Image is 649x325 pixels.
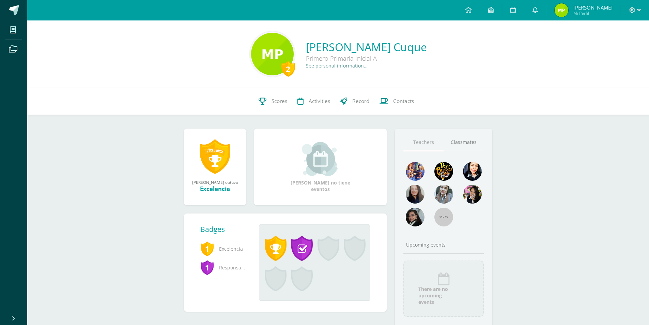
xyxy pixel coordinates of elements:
a: Classmates [444,134,484,151]
span: Responsabilidad [200,258,248,277]
img: ddcb7e3f3dd5693f9a3e043a79a89297.png [463,185,482,204]
div: Excelencia [191,185,239,193]
span: Contacts [393,98,414,105]
a: [PERSON_NAME] Cuque [306,40,427,54]
a: Record [335,88,374,115]
img: event_icon.png [437,272,450,286]
span: [PERSON_NAME] [573,4,613,11]
img: 6377130e5e35d8d0020f001f75faf696.png [406,208,424,226]
img: 286f46407f97babcb0f87aeff1cb54f7.png [555,3,568,17]
div: Badges [200,224,253,234]
img: event_small.png [302,142,339,176]
span: Record [352,98,369,105]
img: 29fc2a48271e3f3676cb2cb292ff2552.png [434,162,453,181]
img: 45bd7986b8947ad7e5894cbc9b781108.png [434,185,453,204]
img: a9e99ac3eaf35f1938eeb75861af2d20.png [463,162,482,181]
div: [PERSON_NAME] no tiene eventos [287,142,355,192]
a: Scores [253,88,292,115]
a: See personal information… [306,62,368,69]
a: Contacts [374,88,419,115]
span: 1 [200,241,214,256]
div: [PERSON_NAME] obtuvo [191,179,239,185]
a: Teachers [403,134,444,151]
span: Scores [272,98,287,105]
span: Excelencia [200,239,248,258]
img: 88256b496371d55dc06d1c3f8a5004f4.png [406,162,424,181]
div: Upcoming events [403,241,484,248]
span: There are no upcoming events [418,286,472,305]
img: d23294d3298e81897bc1db09934f24d0.png [406,185,424,204]
span: Activities [309,98,330,105]
span: Mi Perfil [573,10,613,16]
img: 55x55 [434,208,453,226]
img: b461a42acf9edeb11f6c7a7f679181df.png [251,33,294,75]
div: 2 [281,61,295,77]
a: Activities [292,88,335,115]
div: Primero Primaria Inicial A [306,54,427,62]
span: 1 [200,260,214,275]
